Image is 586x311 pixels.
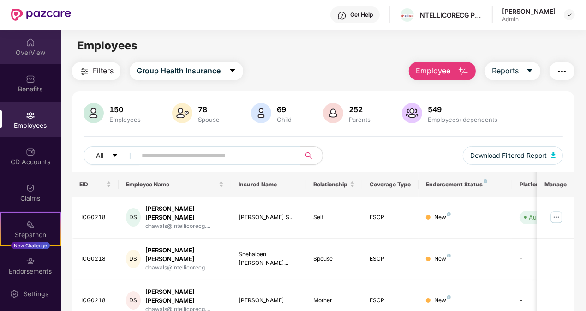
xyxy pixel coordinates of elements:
th: Coverage Type [362,172,419,197]
span: Group Health Insurance [137,65,221,77]
div: Platform Status [520,181,570,188]
img: svg+xml;base64,PHN2ZyB4bWxucz0iaHR0cDovL3d3dy53My5vcmcvMjAwMC9zdmciIHdpZHRoPSI4IiBoZWlnaHQ9IjgiIH... [447,212,451,216]
div: Employees+dependents [426,116,499,123]
div: Child [275,116,293,123]
span: Employees [77,39,138,52]
div: dhawals@intellicorecg.... [145,222,224,231]
span: Reports [492,65,519,77]
div: 69 [275,105,293,114]
img: svg+xml;base64,PHN2ZyB4bWxucz0iaHR0cDovL3d3dy53My5vcmcvMjAwMC9zdmciIHdpZHRoPSIyNCIgaGVpZ2h0PSIyNC... [79,66,90,77]
th: Employee Name [119,172,231,197]
div: 78 [196,105,221,114]
div: 252 [347,105,372,114]
div: Self [314,213,355,222]
span: caret-down [526,67,533,75]
div: Spouse [314,255,355,263]
span: All [96,150,103,161]
div: New Challenge [11,242,50,249]
div: [PERSON_NAME] [502,7,556,16]
div: Mother [314,296,355,305]
img: manageButton [549,210,564,225]
div: Parents [347,116,372,123]
span: Filters [93,65,114,77]
span: caret-down [112,152,118,160]
span: search [300,152,318,159]
img: svg+xml;base64,PHN2ZyBpZD0iRHJvcGRvd24tMzJ4MzIiIHhtbG5zPSJodHRwOi8vd3d3LnczLm9yZy8yMDAwL3N2ZyIgd2... [566,11,573,18]
span: EID [79,181,105,188]
div: [PERSON_NAME] [239,296,299,305]
div: 150 [108,105,143,114]
div: Snehalben [PERSON_NAME]... [239,250,299,268]
th: EID [72,172,119,197]
img: svg+xml;base64,PHN2ZyB4bWxucz0iaHR0cDovL3d3dy53My5vcmcvMjAwMC9zdmciIHdpZHRoPSI4IiBoZWlnaHQ9IjgiIH... [484,179,487,183]
div: Endorsement Status [426,181,505,188]
div: ICG0218 [81,213,112,222]
div: DS [126,208,140,227]
img: svg+xml;base64,PHN2ZyBpZD0iRW5kb3JzZW1lbnRzIiB4bWxucz0iaHR0cDovL3d3dy53My5vcmcvMjAwMC9zdmciIHdpZH... [26,257,35,266]
img: svg+xml;base64,PHN2ZyB4bWxucz0iaHR0cDovL3d3dy53My5vcmcvMjAwMC9zdmciIHdpZHRoPSI4IiBoZWlnaHQ9IjgiIH... [447,254,451,257]
div: 549 [426,105,499,114]
div: Get Help [350,11,373,18]
img: svg+xml;base64,PHN2ZyBpZD0iSG9tZSIgeG1sbnM9Imh0dHA6Ly93d3cudzMub3JnLzIwMDAvc3ZnIiB3aWR0aD0iMjAiIG... [26,38,35,47]
div: ICG0218 [81,255,112,263]
img: New Pazcare Logo [11,9,71,21]
button: Allcaret-down [84,146,140,165]
button: Employee [409,62,476,80]
div: DS [126,250,140,268]
img: svg+xml;base64,PHN2ZyB4bWxucz0iaHR0cDovL3d3dy53My5vcmcvMjAwMC9zdmciIHhtbG5zOnhsaW5rPSJodHRwOi8vd3... [402,103,422,123]
button: Reportscaret-down [485,62,540,80]
div: [PERSON_NAME] [PERSON_NAME] [145,287,224,305]
div: ESCP [370,255,411,263]
img: svg+xml;base64,PHN2ZyBpZD0iQ2xhaW0iIHhtbG5zPSJodHRwOi8vd3d3LnczLm9yZy8yMDAwL3N2ZyIgd2lkdGg9IjIwIi... [26,184,35,193]
div: Admin [502,16,556,23]
img: svg+xml;base64,PHN2ZyB4bWxucz0iaHR0cDovL3d3dy53My5vcmcvMjAwMC9zdmciIHhtbG5zOnhsaW5rPSJodHRwOi8vd3... [551,152,556,158]
img: WhatsApp%20Image%202024-01-25%20at%2012.57.49%20PM.jpeg [401,14,414,18]
img: svg+xml;base64,PHN2ZyB4bWxucz0iaHR0cDovL3d3dy53My5vcmcvMjAwMC9zdmciIHhtbG5zOnhsaW5rPSJodHRwOi8vd3... [323,103,343,123]
button: Filters [72,62,120,80]
div: Employees [108,116,143,123]
div: New [434,296,451,305]
img: svg+xml;base64,PHN2ZyBpZD0iRW1wbG95ZWVzIiB4bWxucz0iaHR0cDovL3d3dy53My5vcmcvMjAwMC9zdmciIHdpZHRoPS... [26,111,35,120]
div: [PERSON_NAME] [PERSON_NAME] [145,246,224,263]
span: Relationship [314,181,348,188]
span: Employee Name [126,181,217,188]
img: svg+xml;base64,PHN2ZyB4bWxucz0iaHR0cDovL3d3dy53My5vcmcvMjAwMC9zdmciIHhtbG5zOnhsaW5rPSJodHRwOi8vd3... [172,103,192,123]
th: Insured Name [231,172,306,197]
img: svg+xml;base64,PHN2ZyB4bWxucz0iaHR0cDovL3d3dy53My5vcmcvMjAwMC9zdmciIHhtbG5zOnhsaW5rPSJodHRwOi8vd3... [251,103,271,123]
span: caret-down [229,67,236,75]
div: [PERSON_NAME] S... [239,213,299,222]
img: svg+xml;base64,PHN2ZyBpZD0iQ0RfQWNjb3VudHMiIGRhdGEtbmFtZT0iQ0QgQWNjb3VudHMiIHhtbG5zPSJodHRwOi8vd3... [26,147,35,156]
button: Download Filtered Report [463,146,563,165]
img: svg+xml;base64,PHN2ZyB4bWxucz0iaHR0cDovL3d3dy53My5vcmcvMjAwMC9zdmciIHdpZHRoPSI4IiBoZWlnaHQ9IjgiIH... [447,295,451,299]
div: dhawals@intellicorecg.... [145,263,224,272]
img: svg+xml;base64,PHN2ZyBpZD0iQmVuZWZpdHMiIHhtbG5zPSJodHRwOi8vd3d3LnczLm9yZy8yMDAwL3N2ZyIgd2lkdGg9Ij... [26,74,35,84]
div: New [434,213,451,222]
div: Spouse [196,116,221,123]
div: ESCP [370,213,411,222]
img: svg+xml;base64,PHN2ZyB4bWxucz0iaHR0cDovL3d3dy53My5vcmcvMjAwMC9zdmciIHhtbG5zOnhsaW5rPSJodHRwOi8vd3... [458,66,469,77]
div: Stepathon [1,230,60,239]
img: svg+xml;base64,PHN2ZyBpZD0iU2V0dGluZy0yMHgyMCIgeG1sbnM9Imh0dHA6Ly93d3cudzMub3JnLzIwMDAvc3ZnIiB3aW... [10,289,19,299]
span: Download Filtered Report [470,150,547,161]
td: - [512,239,578,280]
img: svg+xml;base64,PHN2ZyB4bWxucz0iaHR0cDovL3d3dy53My5vcmcvMjAwMC9zdmciIHdpZHRoPSIyMSIgaGVpZ2h0PSIyMC... [26,220,35,229]
div: ESCP [370,296,411,305]
div: DS [126,291,140,310]
th: Manage [537,172,574,197]
span: Employee [416,65,450,77]
button: Group Health Insurancecaret-down [130,62,243,80]
div: ICG0218 [81,296,112,305]
button: search [300,146,323,165]
th: Relationship [306,172,363,197]
div: INTELLICORECG PRIVATE LIMITED [418,11,483,19]
img: svg+xml;base64,PHN2ZyBpZD0iSGVscC0zMngzMiIgeG1sbnM9Imh0dHA6Ly93d3cudzMub3JnLzIwMDAvc3ZnIiB3aWR0aD... [337,11,347,20]
img: svg+xml;base64,PHN2ZyB4bWxucz0iaHR0cDovL3d3dy53My5vcmcvMjAwMC9zdmciIHdpZHRoPSIyNCIgaGVpZ2h0PSIyNC... [556,66,568,77]
img: svg+xml;base64,PHN2ZyB4bWxucz0iaHR0cDovL3d3dy53My5vcmcvMjAwMC9zdmciIHhtbG5zOnhsaW5rPSJodHRwOi8vd3... [84,103,104,123]
div: Settings [21,289,51,299]
div: New [434,255,451,263]
div: Auto Verified [529,213,566,222]
div: [PERSON_NAME] [PERSON_NAME] [145,204,224,222]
